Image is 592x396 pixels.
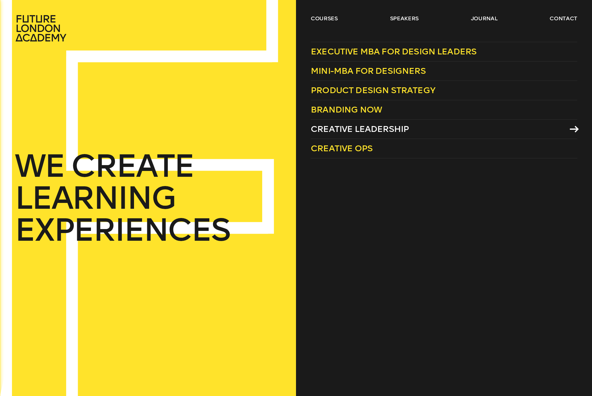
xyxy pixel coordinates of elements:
span: Executive MBA for Design Leaders [311,46,476,57]
a: speakers [390,15,419,22]
span: Creative Leadership [311,124,409,134]
a: Executive MBA for Design Leaders [311,42,577,61]
span: Product Design Strategy [311,85,435,95]
a: Creative Ops [311,139,577,158]
a: Mini-MBA for Designers [311,61,577,81]
a: Branding Now [311,100,577,120]
span: Mini-MBA for Designers [311,66,426,76]
a: courses [311,15,338,22]
a: contact [550,15,577,22]
a: journal [471,15,498,22]
a: Creative Leadership [311,120,577,139]
span: Branding Now [311,105,382,115]
a: Product Design Strategy [311,81,577,100]
span: Creative Ops [311,143,373,153]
